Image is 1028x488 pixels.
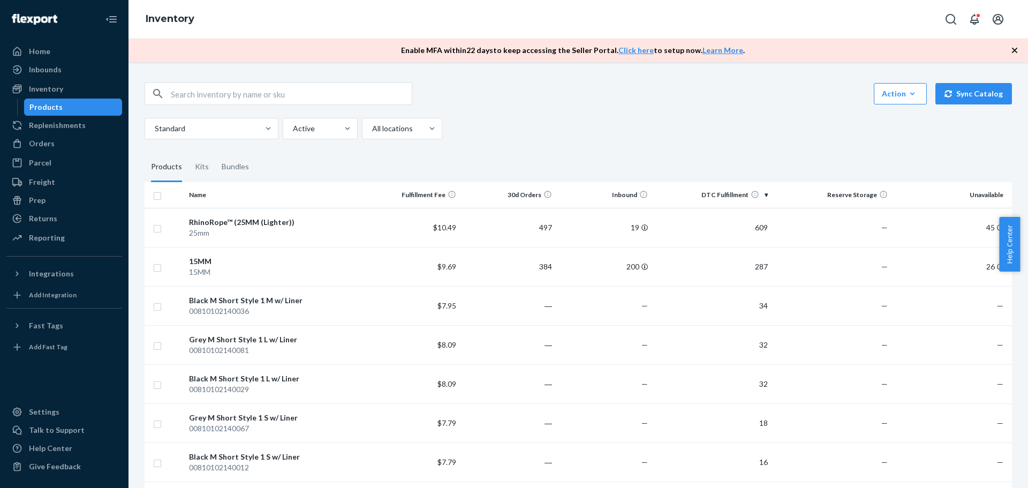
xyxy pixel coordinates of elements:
[292,123,293,134] input: Active
[437,340,456,349] span: $8.09
[882,88,919,99] div: Action
[556,208,652,247] td: 19
[641,457,648,467] span: —
[6,61,122,78] a: Inbounds
[652,247,772,286] td: 287
[137,4,203,35] ol: breadcrumbs
[881,418,888,427] span: —
[29,213,57,224] div: Returns
[6,192,122,209] a: Prep
[29,461,81,472] div: Give Feedback
[881,262,888,271] span: —
[189,334,360,345] div: Grey M Short Style 1 L w/ Liner
[437,262,456,271] span: $9.69
[652,325,772,364] td: 32
[146,13,194,25] a: Inventory
[29,195,46,206] div: Prep
[987,9,1009,30] button: Open account menu
[189,217,360,228] div: RhinoRope™ (25MM (Lighter))
[6,80,122,97] a: Inventory
[997,418,1003,427] span: —
[652,364,772,403] td: 32
[460,182,556,208] th: 30d Orders
[189,267,360,277] div: 15MM
[652,403,772,442] td: 18
[29,102,63,112] div: Products
[189,384,360,395] div: 00810102140029
[6,43,122,60] a: Home
[437,301,456,310] span: $7.95
[6,422,122,439] a: Talk to Support
[892,208,1012,247] td: 45
[433,223,456,232] span: $10.49
[6,265,122,282] button: Integrations
[997,340,1003,349] span: —
[6,210,122,227] a: Returns
[556,247,652,286] td: 200
[6,339,122,356] a: Add Fast Tag
[618,46,654,55] a: Click here
[29,177,55,187] div: Freight
[195,152,209,182] div: Kits
[460,442,556,482] td: ―
[652,286,772,325] td: 34
[6,229,122,246] a: Reporting
[12,14,57,25] img: Flexport logo
[6,287,122,304] a: Add Integration
[437,379,456,388] span: $8.09
[997,379,1003,388] span: —
[881,457,888,467] span: —
[189,462,360,473] div: 00810102140012
[189,306,360,317] div: 00810102140036
[29,320,63,331] div: Fast Tags
[6,154,122,171] a: Parcel
[189,452,360,462] div: Black M Short Style 1 S w/ Liner
[460,286,556,325] td: ―
[881,379,888,388] span: —
[772,182,892,208] th: Reserve Storage
[652,182,772,208] th: DTC Fulfillment
[641,340,648,349] span: —
[189,295,360,306] div: Black M Short Style 1 M w/ Liner
[892,182,1012,208] th: Unavailable
[437,457,456,467] span: $7.79
[997,457,1003,467] span: —
[29,425,85,436] div: Talk to Support
[29,157,51,168] div: Parcel
[940,9,962,30] button: Open Search Box
[29,46,50,57] div: Home
[151,152,182,182] div: Products
[999,217,1020,272] button: Help Center
[874,83,927,104] button: Action
[29,407,59,417] div: Settings
[6,317,122,334] button: Fast Tags
[460,364,556,403] td: ―
[29,64,62,75] div: Inbounds
[189,423,360,434] div: 00810102140067
[154,123,155,134] input: Standard
[641,301,648,310] span: —
[371,123,372,134] input: All locations
[652,442,772,482] td: 16
[6,117,122,134] a: Replenishments
[101,9,122,30] button: Close Navigation
[881,223,888,232] span: —
[652,208,772,247] td: 609
[365,182,460,208] th: Fulfillment Fee
[881,340,888,349] span: —
[29,232,65,243] div: Reporting
[29,342,67,351] div: Add Fast Tag
[6,403,122,421] a: Settings
[881,301,888,310] span: —
[189,256,360,267] div: 15MM
[892,247,1012,286] td: 26
[556,182,652,208] th: Inbound
[6,174,122,191] a: Freight
[6,458,122,475] button: Give Feedback
[460,208,556,247] td: 497
[29,268,74,279] div: Integrations
[29,290,77,299] div: Add Integration
[401,45,745,56] p: Enable MFA within 22 days to keep accessing the Seller Portal. to setup now. .
[460,403,556,442] td: ―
